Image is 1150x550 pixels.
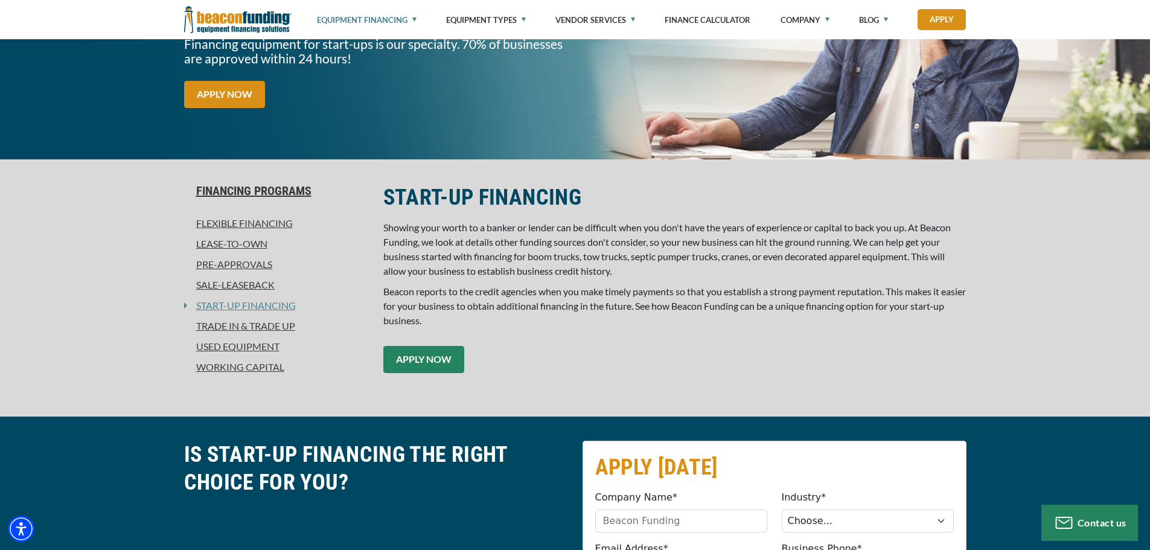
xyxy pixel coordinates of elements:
[595,510,767,532] input: Beacon Funding
[918,9,966,30] a: Apply
[8,516,34,542] div: Accessibility Menu
[1078,517,1126,528] span: Contact us
[184,360,369,374] a: Working Capital
[184,278,369,292] a: Sale-Leaseback
[184,339,369,354] a: Used Equipment
[184,319,369,333] a: Trade In & Trade Up
[184,257,369,272] a: Pre-approvals
[782,490,826,505] label: Industry*
[595,490,677,505] label: Company Name*
[184,37,568,66] p: Financing equipment for start-ups is our specialty. 70% of businesses are approved within 24 hours!
[383,346,464,373] a: APPLY NOW
[184,216,369,231] a: Flexible Financing
[184,237,369,251] a: Lease-To-Own
[595,453,954,481] h2: APPLY [DATE]
[187,298,296,313] a: Start-Up Financing
[383,184,966,211] h2: START-UP FINANCING
[184,441,568,496] h2: IS START-UP FINANCING THE RIGHT CHOICE FOR YOU?
[383,222,951,277] span: Showing your worth to a banker or lender can be difficult when you don't have the years of experi...
[1041,505,1138,541] button: Contact us
[184,81,265,108] a: APPLY NOW
[184,184,369,198] a: Financing Programs
[383,286,966,326] span: Beacon reports to the credit agencies when you make timely payments so that you establish a stron...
